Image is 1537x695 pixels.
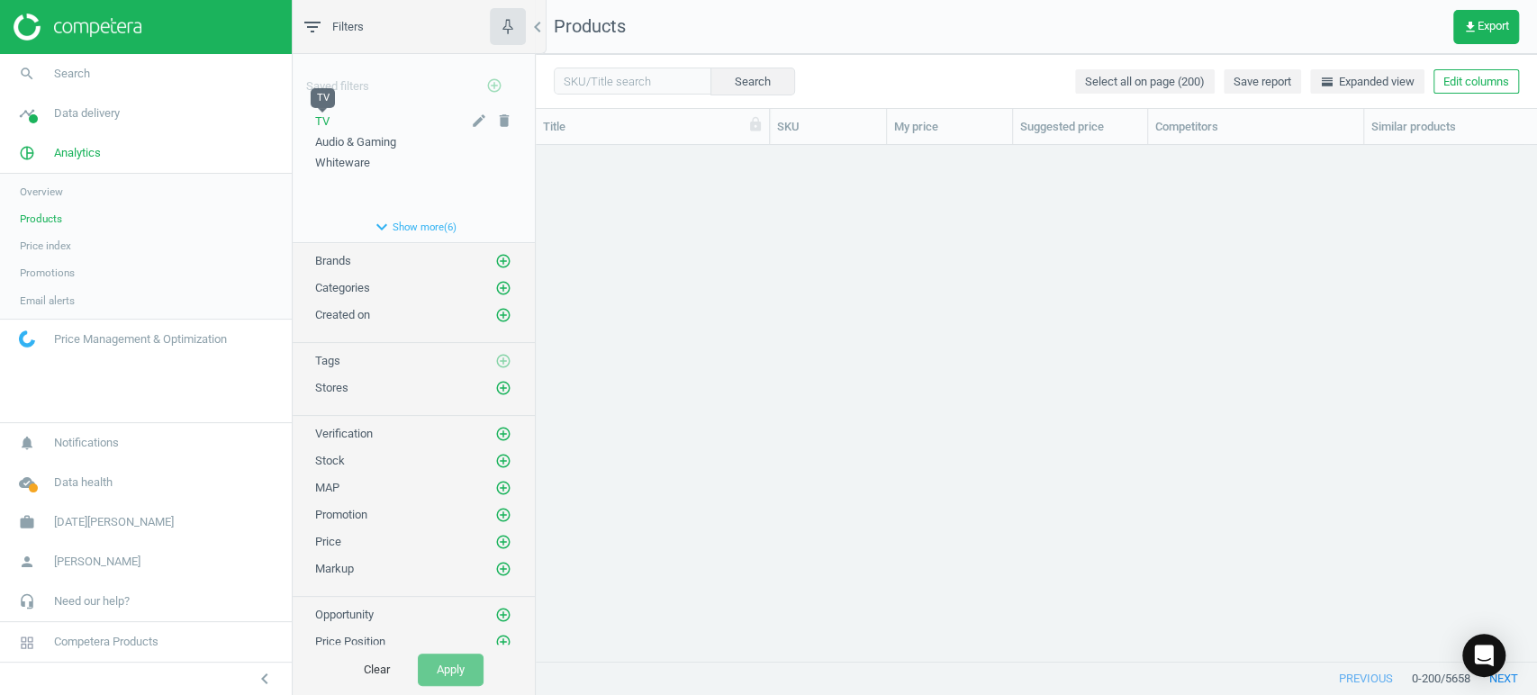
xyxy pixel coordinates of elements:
span: Promotions [20,266,75,280]
button: add_circle_outline [494,533,512,551]
span: Data health [54,474,113,491]
input: SKU/Title search [554,68,711,95]
i: cloud_done [10,465,44,500]
i: timeline [10,96,44,131]
button: add_circle_outline [494,306,512,324]
div: Suggested price [1020,119,1140,135]
span: Created on [315,308,370,321]
span: Stores [315,381,348,394]
i: edit [471,113,487,129]
span: Need our help? [54,593,130,609]
span: Price Position [315,635,385,648]
i: person [10,545,44,579]
button: Clear [345,654,409,686]
i: add_circle_outline [495,507,511,523]
i: headset_mic [10,584,44,618]
i: add_circle_outline [495,426,511,442]
button: Apply [418,654,484,686]
span: Expanded view [1320,74,1415,90]
span: TV [315,114,330,128]
span: MAP [315,481,339,494]
i: add_circle_outline [495,561,511,577]
i: add_circle_outline [495,480,511,496]
i: chevron_left [527,16,548,38]
span: Whiteware [315,156,370,169]
span: / 5658 [1441,671,1470,687]
span: Categories [315,281,370,294]
button: edit [471,113,487,131]
span: Price [315,535,341,548]
i: add_circle_outline [495,253,511,269]
i: get_app [1463,20,1478,34]
span: Filters [332,19,364,35]
button: Search [710,68,795,95]
button: add_circle_outline [494,352,512,370]
span: [PERSON_NAME] [54,554,140,570]
div: Competitors [1155,119,1356,135]
i: chevron_left [254,668,276,690]
i: add_circle_outline [495,280,511,296]
i: expand_more [371,216,393,238]
i: horizontal_split [1320,75,1334,89]
button: Save report [1224,69,1301,95]
span: Save report [1234,74,1291,90]
i: add_circle_outline [495,634,511,650]
i: notifications [10,426,44,460]
span: Notifications [54,435,119,451]
span: Analytics [54,145,101,161]
span: Stock [315,454,345,467]
button: Edit columns [1433,69,1519,95]
img: ajHJNr6hYgQAAAAASUVORK5CYII= [14,14,141,41]
span: Promotion [315,508,367,521]
button: add_circle_outline [494,479,512,497]
span: Products [554,15,626,37]
span: Verification [315,427,373,440]
span: Export [1463,20,1509,34]
i: pie_chart_outlined [10,136,44,170]
button: add_circle_outline [494,379,512,397]
button: add_circle_outline [494,425,512,443]
button: previous [1320,663,1412,695]
span: Select all on page (200) [1085,74,1205,90]
button: add_circle_outline [494,279,512,297]
span: Products [20,212,62,226]
span: 0 - 200 [1412,671,1441,687]
button: get_appExport [1453,10,1519,44]
button: add_circle_outline [494,506,512,524]
div: Open Intercom Messenger [1462,634,1505,677]
div: Title [543,119,762,135]
button: delete [496,113,512,131]
i: add_circle_outline [495,607,511,623]
button: add_circle_outline [494,606,512,624]
i: add_circle_outline [495,307,511,323]
button: add_circle_outline [494,452,512,470]
button: chevron_left [242,667,287,690]
button: add_circle_outline [494,252,512,270]
span: Opportunity [315,608,374,621]
span: Price index [20,239,71,253]
button: expand_moreShow more(6) [293,212,535,242]
div: SKU [777,119,879,135]
span: Tags [315,354,340,367]
button: add_circle_outline [476,68,512,104]
span: Overview [20,185,63,199]
div: grid [536,145,1537,646]
i: add_circle_outline [486,77,502,94]
i: search [10,57,44,91]
i: add_circle_outline [495,453,511,469]
span: Search [54,66,90,82]
div: TV [311,88,335,108]
div: Saved filters [293,54,535,104]
button: Select all on page (200) [1075,69,1215,95]
div: My price [894,119,1005,135]
button: next [1470,663,1537,695]
button: horizontal_splitExpanded view [1310,69,1424,95]
span: Markup [315,562,354,575]
span: Audio & Gaming [315,135,396,149]
span: [DATE][PERSON_NAME] [54,514,174,530]
i: add_circle_outline [495,380,511,396]
i: add_circle_outline [495,353,511,369]
span: Brands [315,254,351,267]
i: add_circle_outline [495,534,511,550]
span: Price Management & Optimization [54,331,227,347]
